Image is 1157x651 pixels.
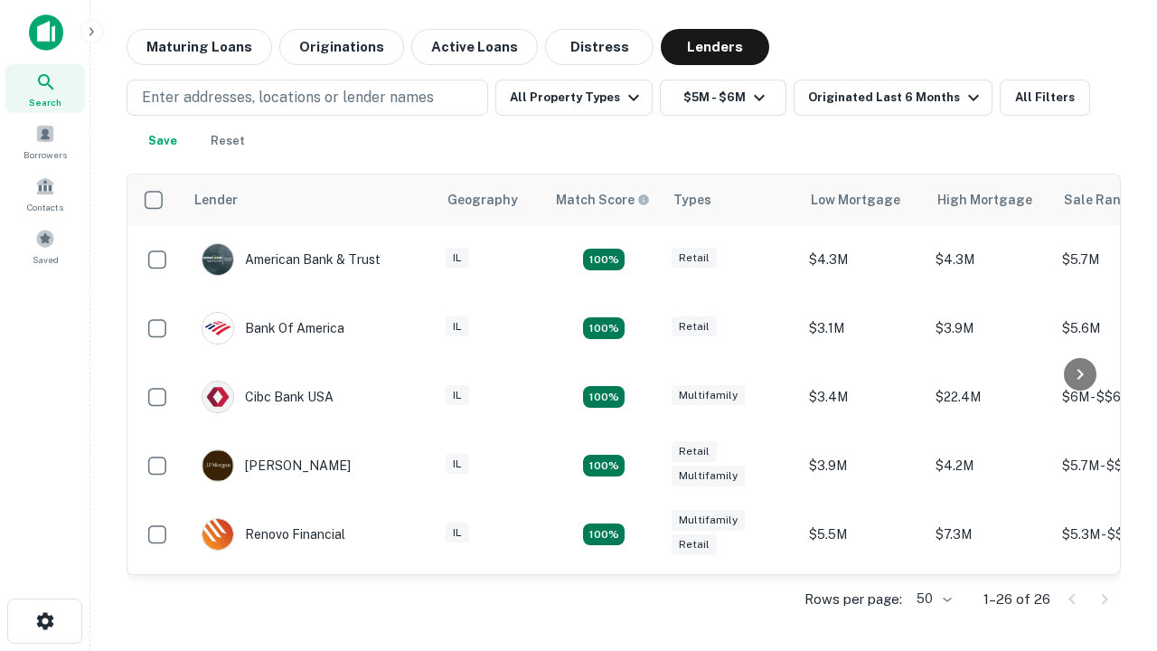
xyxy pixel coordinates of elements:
button: $5M - $6M [660,80,786,116]
p: 1–26 of 26 [983,589,1050,610]
div: Retail [672,248,717,269]
th: Low Mortgage [800,175,927,225]
div: Matching Properties: 7, hasApolloMatch: undefined [583,249,625,270]
button: All Filters [1000,80,1090,116]
td: $4.3M [800,225,927,294]
div: High Mortgage [937,189,1032,211]
div: Lender [194,189,238,211]
div: Renovo Financial [202,518,345,551]
button: Originations [279,29,404,65]
td: $3.9M [800,431,927,500]
button: Lenders [661,29,769,65]
th: Geography [437,175,545,225]
button: Distress [545,29,654,65]
div: Multifamily [672,385,745,406]
td: $5.5M [800,500,927,569]
a: Borrowers [5,117,85,165]
button: Active Loans [411,29,538,65]
img: picture [202,244,233,275]
span: Search [29,95,61,109]
div: Geography [447,189,518,211]
th: Lender [183,175,437,225]
p: Enter addresses, locations or lender names [142,87,434,108]
button: Originated Last 6 Months [794,80,992,116]
td: $4.2M [927,431,1053,500]
button: Save your search to get updates of matches that match your search criteria. [134,123,192,159]
iframe: Chat Widget [1067,448,1157,535]
button: Reset [199,123,257,159]
div: [PERSON_NAME] [202,449,351,482]
button: All Property Types [495,80,653,116]
a: Saved [5,222,85,270]
div: Retail [672,316,717,337]
th: High Mortgage [927,175,1053,225]
div: Matching Properties: 4, hasApolloMatch: undefined [583,524,625,545]
th: Capitalize uses an advanced AI algorithm to match your search with the best lender. The match sco... [545,175,663,225]
h6: Match Score [556,190,646,210]
div: Multifamily [672,510,745,531]
div: Matching Properties: 4, hasApolloMatch: undefined [583,455,625,476]
td: $22.4M [927,363,1053,431]
div: Matching Properties: 4, hasApolloMatch: undefined [583,317,625,339]
a: Contacts [5,169,85,218]
div: Low Mortgage [811,189,900,211]
div: IL [446,316,469,337]
div: IL [446,523,469,543]
div: Retail [672,534,717,555]
span: Borrowers [24,147,67,162]
div: IL [446,385,469,406]
td: $7.3M [927,500,1053,569]
p: Rows per page: [804,589,902,610]
td: $3.1M [800,294,927,363]
div: 50 [909,586,955,612]
button: Enter addresses, locations or lender names [127,80,488,116]
img: picture [202,450,233,481]
img: capitalize-icon.png [29,14,63,51]
div: Cibc Bank USA [202,381,334,413]
button: Maturing Loans [127,29,272,65]
td: $4.3M [927,225,1053,294]
div: Matching Properties: 4, hasApolloMatch: undefined [583,386,625,408]
img: picture [202,382,233,412]
span: Contacts [27,200,63,214]
div: IL [446,454,469,475]
img: picture [202,313,233,344]
img: picture [202,519,233,550]
td: $2.2M [800,569,927,637]
a: Search [5,64,85,113]
td: $3.1M [927,569,1053,637]
div: IL [446,248,469,269]
th: Types [663,175,800,225]
span: Saved [33,252,59,267]
div: Retail [672,441,717,462]
div: Originated Last 6 Months [808,87,984,108]
div: Bank Of America [202,312,344,344]
td: $3.4M [800,363,927,431]
div: Multifamily [672,466,745,486]
td: $3.9M [927,294,1053,363]
div: Capitalize uses an advanced AI algorithm to match your search with the best lender. The match sco... [556,190,650,210]
div: American Bank & Trust [202,243,381,276]
div: Types [673,189,711,211]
